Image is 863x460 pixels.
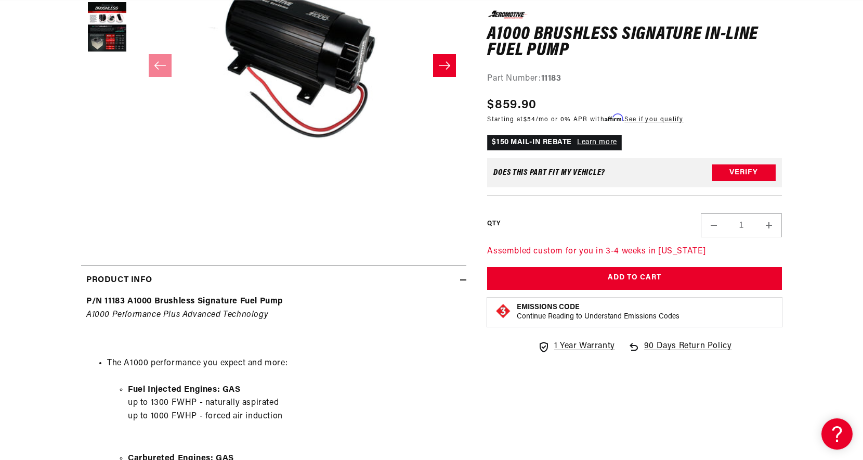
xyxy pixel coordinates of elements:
[433,54,456,77] button: Slide right
[86,274,152,287] h2: Product Info
[128,384,461,424] li: up to 1300 FWHP - naturally aspirated up to 1000 FWHP - forced air induction
[524,117,535,123] span: $54
[81,2,133,54] button: Load image 3 in gallery view
[86,311,268,319] em: A1000 Performance Plus Advanced Technology
[554,340,615,353] span: 1 Year Warranty
[517,303,679,322] button: Emissions CodeContinue Reading to Understand Emissions Codes
[86,297,283,305] strong: P/N 11183 A1000 Brushless Signature Fuel Pump
[487,114,683,124] p: Starting at /mo or 0% APR with .
[577,138,617,146] a: Learn more
[495,303,512,320] img: Emissions code
[487,72,782,85] div: Part Number:
[149,54,172,77] button: Slide left
[487,266,782,290] button: Add to Cart
[541,74,561,82] strong: 11183
[712,164,776,181] button: Verify
[517,312,679,322] p: Continue Reading to Understand Emissions Codes
[517,303,580,311] strong: Emissions Code
[128,386,241,394] strong: Fuel Injected Engines: GAS
[487,219,500,228] label: QTY
[487,245,782,259] p: Assembled custom for you in 3-4 weeks in [US_STATE]
[538,340,615,353] a: 1 Year Warranty
[644,340,732,364] span: 90 Days Return Policy
[493,169,605,177] div: Does This part fit My vehicle?
[487,96,537,114] span: $859.90
[487,135,621,150] p: $150 MAIL-IN REBATE
[624,117,683,123] a: See if you qualify - Learn more about Affirm Financing (opens in modal)
[81,265,466,296] summary: Product Info
[605,114,623,122] span: Affirm
[627,340,732,364] a: 90 Days Return Policy
[487,26,782,59] h1: A1000 Brushless Signature In-Line Fuel Pump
